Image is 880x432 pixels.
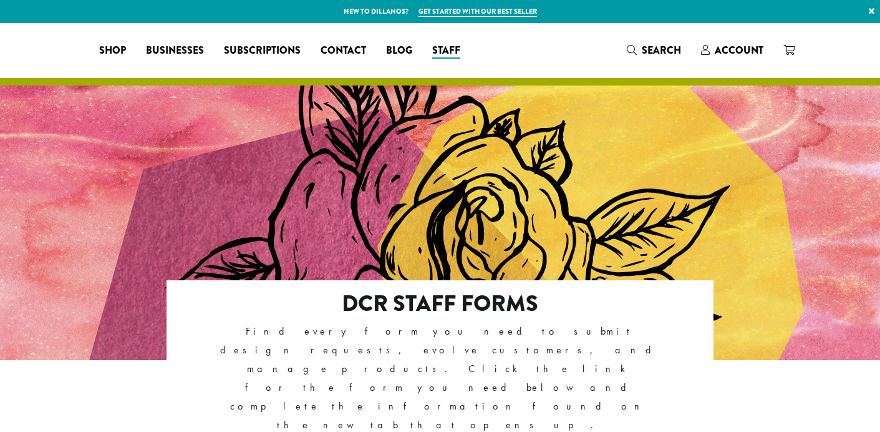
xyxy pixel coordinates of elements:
a: Get started with our best seller [418,6,537,17]
span: Businesses [146,43,204,59]
span: Search [642,43,681,57]
span: Shop [99,43,126,59]
span: Staff [432,43,460,59]
h2: DCR Staff Forms [220,290,660,317]
span: Contact [321,43,366,59]
a: Shop [89,41,136,61]
a: Search [617,40,691,61]
span: Account [715,43,763,57]
a: Staff [422,41,470,61]
span: Blog [386,43,412,59]
span: Subscriptions [224,43,301,59]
